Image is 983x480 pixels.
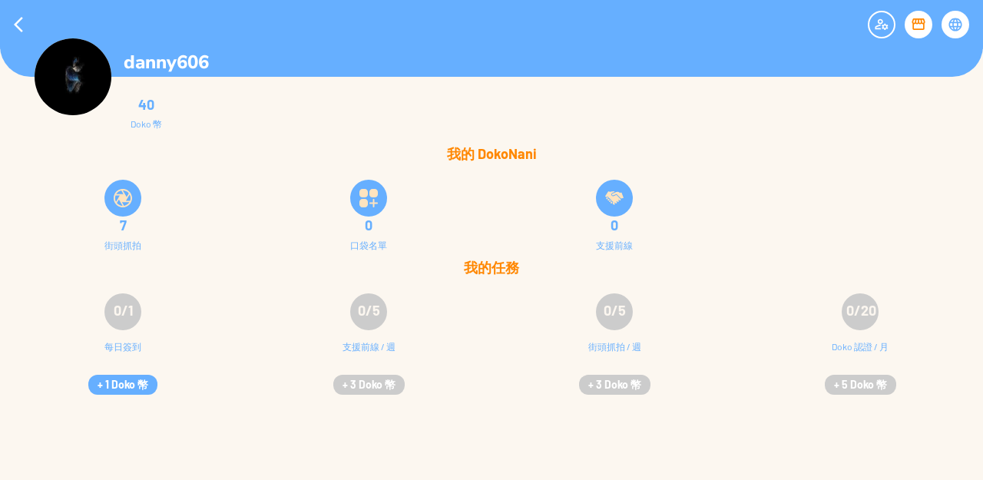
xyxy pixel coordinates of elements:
div: 支援前線 [596,240,633,250]
span: 0/5 [604,302,626,319]
span: 0/20 [846,302,876,319]
div: 0 [255,217,482,233]
button: + 3 Doko 幣 [579,375,650,395]
div: 支援前線 / 週 [343,339,396,370]
span: 0/5 [358,302,380,319]
div: 街頭抓拍 / 週 [588,339,641,370]
div: 街頭抓拍 [104,240,141,250]
button: + 1 Doko 幣 [88,375,157,395]
img: frontLineSupply.svg [605,189,624,207]
div: 口袋名單 [350,240,387,250]
button: + 5 Doko 幣 [825,375,896,395]
p: danny606 [124,50,209,75]
span: 0/1 [114,302,133,319]
div: 7 [9,217,237,233]
div: Doko 幣 [131,118,162,129]
div: 0 [501,217,728,233]
img: snapShot.svg [114,189,132,207]
img: Visruth.jpg not found [35,38,111,115]
img: bucketListIcon.svg [359,189,378,207]
button: + 3 Doko 幣 [333,375,405,395]
div: 40 [131,97,162,112]
div: Doko 認證 / 月 [832,339,889,370]
div: 每日簽到 [104,339,141,370]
